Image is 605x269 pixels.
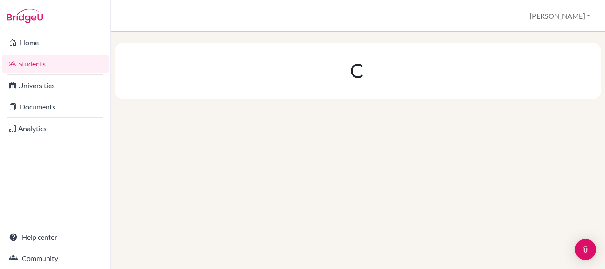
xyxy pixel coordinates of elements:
div: Open Intercom Messenger [575,239,596,260]
a: Universities [2,77,109,94]
a: Home [2,34,109,51]
button: [PERSON_NAME] [526,8,594,24]
img: Bridge-U [7,9,43,23]
a: Help center [2,228,109,246]
a: Students [2,55,109,73]
a: Documents [2,98,109,116]
a: Community [2,250,109,267]
a: Analytics [2,120,109,137]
